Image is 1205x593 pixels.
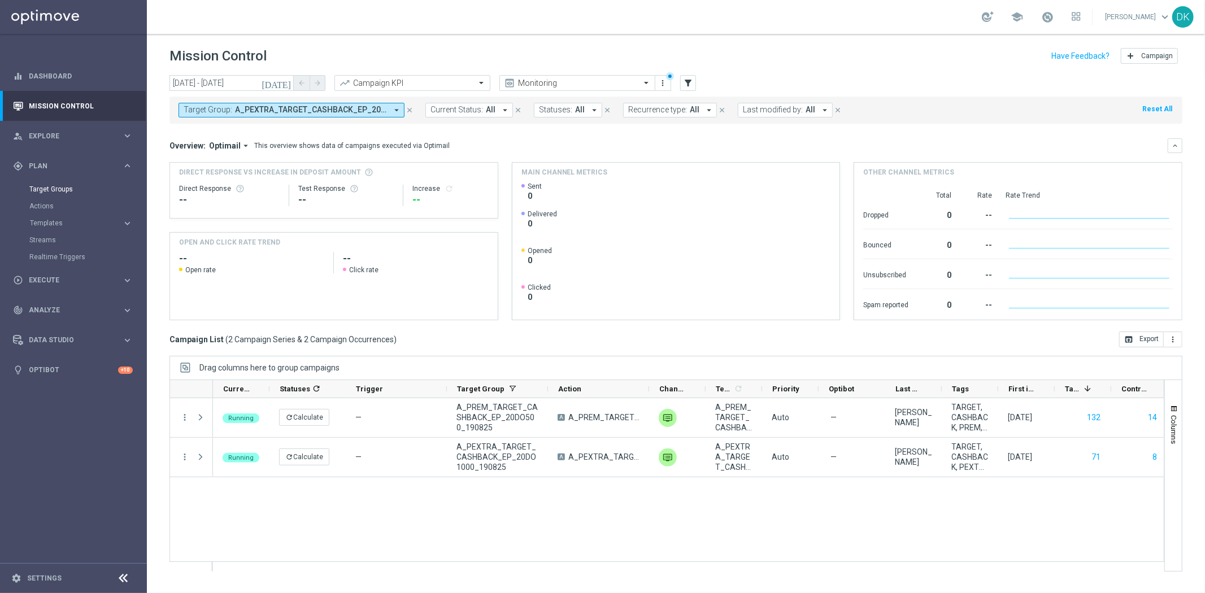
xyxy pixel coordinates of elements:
[29,215,146,232] div: Templates
[13,161,23,171] i: gps_fixed
[704,105,714,115] i: arrow_drop_down
[11,573,21,583] i: settings
[122,275,133,286] i: keyboard_arrow_right
[209,141,241,151] span: Optimail
[29,198,146,215] div: Actions
[499,75,655,91] ng-select: Monitoring
[1168,138,1182,153] button: keyboard_arrow_down
[690,105,699,115] span: All
[1121,48,1178,64] button: add Campaign
[13,61,133,91] div: Dashboard
[122,305,133,316] i: keyboard_arrow_right
[12,72,133,81] button: equalizer Dashboard
[659,79,668,88] i: more_vert
[199,363,340,372] span: Drag columns here to group campaigns
[738,103,833,117] button: Last modified by: All arrow_drop_down
[1126,51,1135,60] i: add
[122,335,133,346] i: keyboard_arrow_right
[718,106,726,114] i: close
[27,575,62,582] a: Settings
[772,452,789,461] span: Auto
[445,184,454,193] button: refresh
[1011,11,1023,23] span: school
[12,335,133,345] div: Data Studio keyboard_arrow_right
[29,202,118,211] a: Actions
[310,75,325,91] button: arrow_forward
[863,167,954,177] h4: Other channel metrics
[1169,415,1178,444] span: Columns
[29,185,118,194] a: Target Groups
[312,384,321,393] i: refresh
[486,105,495,115] span: All
[734,384,743,393] i: refresh
[13,131,23,141] i: person_search
[528,246,552,255] span: Opened
[965,265,992,283] div: --
[623,103,717,117] button: Recurrence type: All arrow_drop_down
[1147,411,1158,425] button: 14
[666,72,674,80] div: There are unsaved changes
[895,447,932,467] div: Dawid Kubek
[1008,452,1032,462] div: 19 Aug 2025, Tuesday
[391,105,402,115] i: arrow_drop_down
[13,355,133,385] div: Optibot
[29,91,133,121] a: Mission Control
[456,402,538,433] span: A_PREM_TARGET_CASHBACK_EP_20DO500_190825
[1164,332,1182,347] button: more_vert
[833,104,843,116] button: close
[13,335,122,345] div: Data Studio
[834,106,842,114] i: close
[394,334,397,345] span: )
[1119,332,1164,347] button: open_in_browser Export
[12,306,133,315] div: track_changes Analyze keyboard_arrow_right
[1172,6,1194,28] div: DK
[179,193,280,207] div: --
[29,61,133,91] a: Dashboard
[514,106,522,114] i: close
[732,382,743,395] span: Calculate column
[965,191,992,200] div: Rate
[180,412,190,422] i: more_vert
[528,191,542,201] span: 0
[863,265,908,283] div: Unsubscribed
[29,248,146,265] div: Realtime Triggers
[412,193,489,207] div: --
[13,161,122,171] div: Plan
[412,184,489,193] div: Increase
[294,75,310,91] button: arrow_back
[12,102,133,111] button: Mission Control
[225,334,228,345] span: (
[1141,103,1173,115] button: Reset All
[1086,411,1102,425] button: 132
[260,75,294,92] button: [DATE]
[863,295,908,313] div: Spam reported
[12,162,133,171] div: gps_fixed Plan keyboard_arrow_right
[30,220,111,226] span: Templates
[1051,52,1110,60] input: Have Feedback?
[715,442,752,472] span: A_PEXTRA_TARGET_CASHBACK_EP_20DO1000_190825
[213,398,1168,438] div: Press SPACE to select this row.
[430,105,483,115] span: Current Status:
[820,105,830,115] i: arrow_drop_down
[170,438,213,477] div: Press SPACE to select this row.
[29,355,118,385] a: Optibot
[589,105,599,115] i: arrow_drop_down
[349,265,379,274] span: Click rate
[29,181,146,198] div: Target Groups
[179,252,324,265] h2: --
[298,79,306,87] i: arrow_back
[13,275,23,285] i: play_circle_outline
[223,412,259,423] colored-tag: Running
[30,220,122,226] div: Templates
[169,48,267,64] h1: Mission Control
[528,292,551,302] span: 0
[29,307,122,313] span: Analyze
[285,413,293,421] i: refresh
[179,167,361,177] span: Direct Response VS Increase In Deposit Amount
[504,77,515,89] i: preview
[895,385,923,393] span: Last Modified By
[425,103,513,117] button: Current Status: All arrow_drop_down
[298,184,394,193] div: Test Response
